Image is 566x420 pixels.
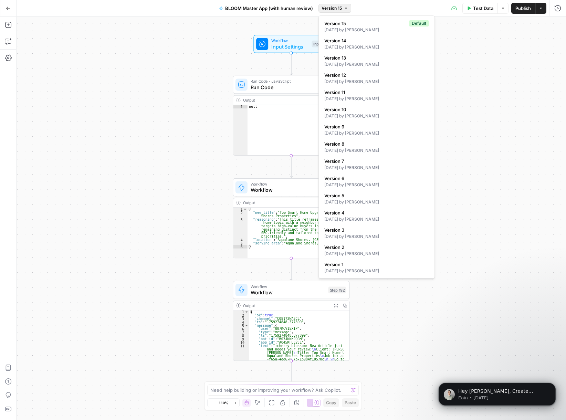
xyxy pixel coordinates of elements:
[233,208,248,211] div: 1
[271,43,309,50] span: Input Settings
[44,225,49,231] button: Start recording
[215,3,317,14] button: BLOOM Master App (with human review)
[108,3,121,16] button: Home
[30,20,116,73] span: Hey [PERSON_NAME], Create winning with Content Refresh. The battle for AI’s attention is here. Wi...
[233,337,249,341] div: 9
[271,38,309,44] span: Workflow
[328,286,346,293] div: Step 192
[11,198,65,202] div: [PERSON_NAME] • 9h ago
[324,140,426,147] span: Version 8
[233,105,248,108] div: 1
[251,289,325,296] span: Workflow
[233,331,249,334] div: 7
[244,310,249,314] span: Toggle code folding, rows 1 through 54
[324,227,426,233] span: Version 3
[33,225,38,231] button: Gif picker
[324,147,429,154] div: [DATE] by [PERSON_NAME]
[219,400,228,406] span: 110%
[324,182,429,188] div: [DATE] by [PERSON_NAME]
[324,113,429,119] div: [DATE] by [PERSON_NAME]
[342,398,359,407] button: Paste
[25,134,132,163] div: its the "API Reference" link on that page, it links to gitbook, I logged in and it said I don't h...
[121,3,133,15] div: Close
[324,27,429,33] div: [DATE] by [PERSON_NAME]
[233,341,249,344] div: 10
[233,334,249,338] div: 8
[243,302,329,308] div: Output
[225,5,313,12] span: BLOOM Master App (with human review)
[290,156,293,178] g: Edge from step_195 to step_191
[33,3,78,9] h1: [PERSON_NAME]
[233,314,249,317] div: 2
[233,327,249,331] div: 6
[6,168,132,212] div: Manuel says…
[462,3,497,14] button: Test Data
[251,78,325,84] span: Run Code · JavaScript
[233,218,248,238] div: 3
[409,20,429,27] div: Default
[324,158,426,165] span: Version 7
[6,8,132,94] div: Manuel says…
[233,321,249,324] div: 4
[243,97,329,103] div: Output
[233,317,249,321] div: 3
[233,310,249,314] div: 1
[324,268,429,274] div: [DATE] by [PERSON_NAME]
[323,398,339,407] button: Copy
[6,8,113,93] div: Hey there, thanks for reaching out! Is this currently happening to you?We just tested the first l...
[233,211,248,218] div: 2
[324,61,429,67] div: [DATE] by [PERSON_NAME]
[233,324,249,327] div: 5
[6,168,113,197] div: Oh I see, appreciate the clarification! I'll check with the team as soon as possible.[PERSON_NAME...
[33,9,64,15] p: Active 3h ago
[6,134,132,168] div: Devin says…
[428,368,566,417] iframe: Intercom notifications message
[244,324,249,327] span: Toggle code folding, rows 5 through 53
[11,225,16,231] button: Upload attachment
[251,284,325,290] span: Workflow
[324,130,429,136] div: [DATE] by [PERSON_NAME]
[324,165,429,171] div: [DATE] by [PERSON_NAME]
[11,97,107,124] div: This might be an intermittent issue, but we'd love to know for sure so if you have a screen recor...
[118,223,129,234] button: Send a message…
[243,208,247,211] span: Toggle code folding, rows 1 through 6
[324,216,429,222] div: [DATE] by [PERSON_NAME]
[324,192,426,199] span: Version 5
[324,89,426,96] span: Version 11
[515,5,531,12] span: Publish
[11,12,107,46] div: Hey there, thanks for reaching out! Is this currently happening to you? We just tested the first ...
[324,96,429,102] div: [DATE] by [PERSON_NAME]
[290,258,293,280] g: Edge from step_191 to step_192
[324,44,429,50] div: [DATE] by [PERSON_NAME]
[324,209,426,216] span: Version 4
[243,200,329,206] div: Output
[312,41,326,48] div: Inputs
[324,251,429,257] div: [DATE] by [PERSON_NAME]
[233,76,350,156] div: Run Code · JavaScriptRun CodeStep 195Outputnull
[324,123,426,130] span: Version 9
[345,400,356,406] span: Paste
[233,35,350,53] div: WorkflowInput SettingsInputs
[22,225,27,231] button: Emoji picker
[318,15,435,279] div: Version 15
[251,186,326,194] span: Workflow
[324,106,426,113] span: Version 10
[324,199,429,205] div: [DATE] by [PERSON_NAME]
[473,5,493,12] span: Test Data
[30,138,127,159] div: its the "API Reference" link on that page, it links to gitbook, I logged in and it said I don't h...
[20,4,31,15] img: Profile image for Manuel
[324,78,429,85] div: [DATE] by [PERSON_NAME]
[233,281,350,361] div: WorkflowWorkflowStep 192Output{ "ok":true, "channel":"C08172WA3CL", "ts":"1759274848.377899", "me...
[233,344,249,368] div: 11
[324,233,429,240] div: [DATE] by [PERSON_NAME]
[324,20,406,27] span: Version 15
[324,175,426,182] span: Version 6
[511,3,535,14] button: Publish
[11,172,107,193] div: Oh I see, appreciate the clarification! I'll check with the team as soon as possible.
[324,244,426,251] span: Version 2
[251,181,326,187] span: Workflow
[324,72,426,78] span: Version 12
[233,242,248,245] div: 5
